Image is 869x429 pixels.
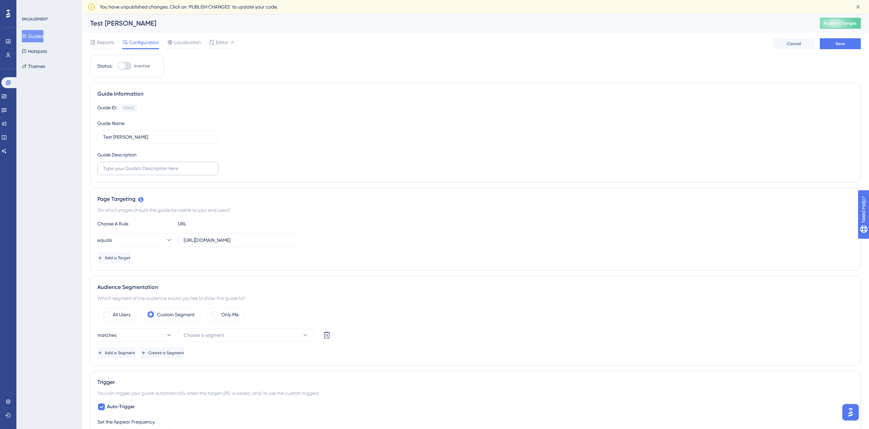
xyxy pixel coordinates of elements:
div: Which segment of the audience would you like to show this guide to? [97,294,854,302]
span: Inactive [134,63,150,69]
div: Guide Description [97,151,137,159]
span: Need Help? [16,2,43,10]
div: Trigger [97,378,854,386]
input: yourwebsite.com/path [184,236,294,244]
button: Themes [22,60,45,72]
span: Publish Changes [824,20,857,26]
div: 151432 [123,105,134,111]
span: Configuration [129,38,159,46]
button: Cancel [773,38,814,49]
button: Add a Target [97,252,130,263]
label: Only Me [221,310,239,319]
span: Add a Target [105,255,130,261]
div: Guide Name [97,119,125,127]
div: ENGAGEMENT [22,16,48,22]
div: Guide Information [97,90,854,98]
div: Choose A Rule [97,220,172,228]
span: Add a Segment [105,350,135,356]
button: Guides [22,30,43,42]
span: Editor [216,38,228,46]
div: URL [178,220,253,228]
span: Choose a segment [184,331,224,339]
span: Reports [97,38,114,46]
button: Create a Segment [141,347,184,358]
input: Type your Guide’s Description here [103,165,213,172]
div: Guide ID: [97,103,117,112]
label: Custom Segment [157,310,195,319]
div: Audience Segmentation [97,283,854,291]
button: Choose a segment [178,328,314,342]
label: All Users [113,310,130,319]
button: matches [97,328,172,342]
span: Auto-Trigger [107,403,135,411]
div: Test [PERSON_NAME] [90,18,803,28]
div: Page Targeting [97,195,854,203]
button: Add a Segment [97,347,135,358]
input: Type your Guide’s Name here [103,133,213,141]
div: Status: [97,62,112,70]
span: Create a Segment [148,350,184,356]
iframe: UserGuiding AI Assistant Launcher [840,402,861,423]
div: On which pages should the guide be visible to your end users? [97,206,854,214]
button: Save [820,38,861,49]
button: Publish Changes [820,18,861,29]
span: equals [97,236,112,244]
span: matches [97,331,116,339]
button: Hotspots [22,45,47,57]
span: Save [836,41,845,46]
div: Set the Appear Frequency [97,418,854,426]
span: Localization [174,38,201,46]
span: Cancel [787,41,801,46]
button: equals [97,233,172,247]
span: You have unpublished changes. Click on ‘PUBLISH CHANGES’ to update your code. [100,3,278,11]
div: You can trigger your guide automatically when the target URL is visited, and/or use the custom tr... [97,389,854,397]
